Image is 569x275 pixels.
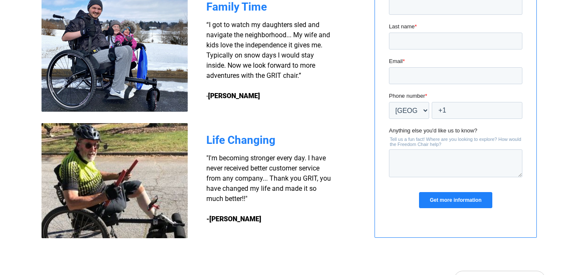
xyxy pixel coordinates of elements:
span: Family Time [206,0,267,13]
strong: -[PERSON_NAME] [206,215,261,223]
span: "I'm becoming stronger every day. I have never received better customer service from any company.... [206,154,331,203]
span: “I got to watch my daughters sled and navigate the neighborhood... My wife and kids love the inde... [206,21,330,100]
strong: [PERSON_NAME] [208,92,260,100]
span: Life Changing [206,134,275,146]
